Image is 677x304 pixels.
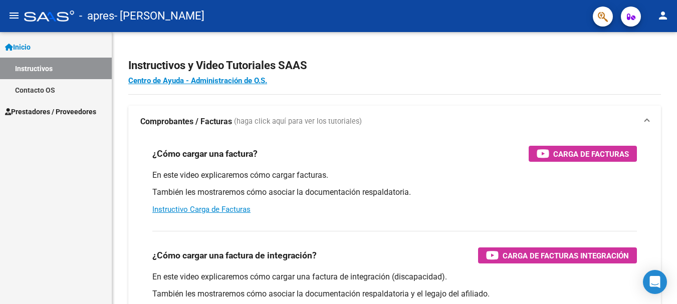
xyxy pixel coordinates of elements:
span: Carga de Facturas Integración [503,249,629,262]
span: Carga de Facturas [553,148,629,160]
h3: ¿Cómo cargar una factura de integración? [152,248,317,262]
button: Carga de Facturas [529,146,637,162]
p: También les mostraremos cómo asociar la documentación respaldatoria. [152,187,637,198]
span: (haga click aquí para ver los tutoriales) [234,116,362,127]
p: En este video explicaremos cómo cargar una factura de integración (discapacidad). [152,271,637,282]
span: - apres [79,5,114,27]
a: Centro de Ayuda - Administración de O.S. [128,76,267,85]
p: En este video explicaremos cómo cargar facturas. [152,170,637,181]
div: Open Intercom Messenger [643,270,667,294]
strong: Comprobantes / Facturas [140,116,232,127]
mat-icon: person [657,10,669,22]
p: También les mostraremos cómo asociar la documentación respaldatoria y el legajo del afiliado. [152,288,637,299]
h2: Instructivos y Video Tutoriales SAAS [128,56,661,75]
span: Inicio [5,42,31,53]
button: Carga de Facturas Integración [478,247,637,263]
span: - [PERSON_NAME] [114,5,204,27]
mat-expansion-panel-header: Comprobantes / Facturas (haga click aquí para ver los tutoriales) [128,106,661,138]
mat-icon: menu [8,10,20,22]
h3: ¿Cómo cargar una factura? [152,147,258,161]
span: Prestadores / Proveedores [5,106,96,117]
a: Instructivo Carga de Facturas [152,205,251,214]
